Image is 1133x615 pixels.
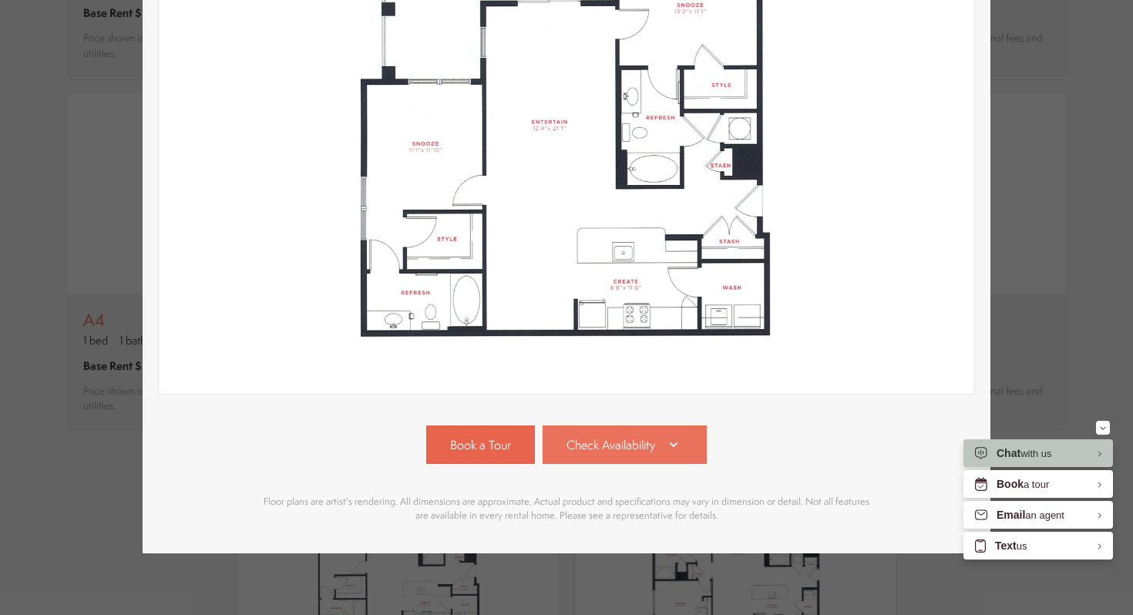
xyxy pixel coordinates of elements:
a: Check Availability [543,425,708,464]
span: Check Availability [566,436,655,454]
p: Floor plans are artist's rendering. All dimensions are approximate. Actual product and specificat... [258,495,875,523]
span: Book a Tour [450,436,511,454]
a: Book a Tour [426,425,535,464]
